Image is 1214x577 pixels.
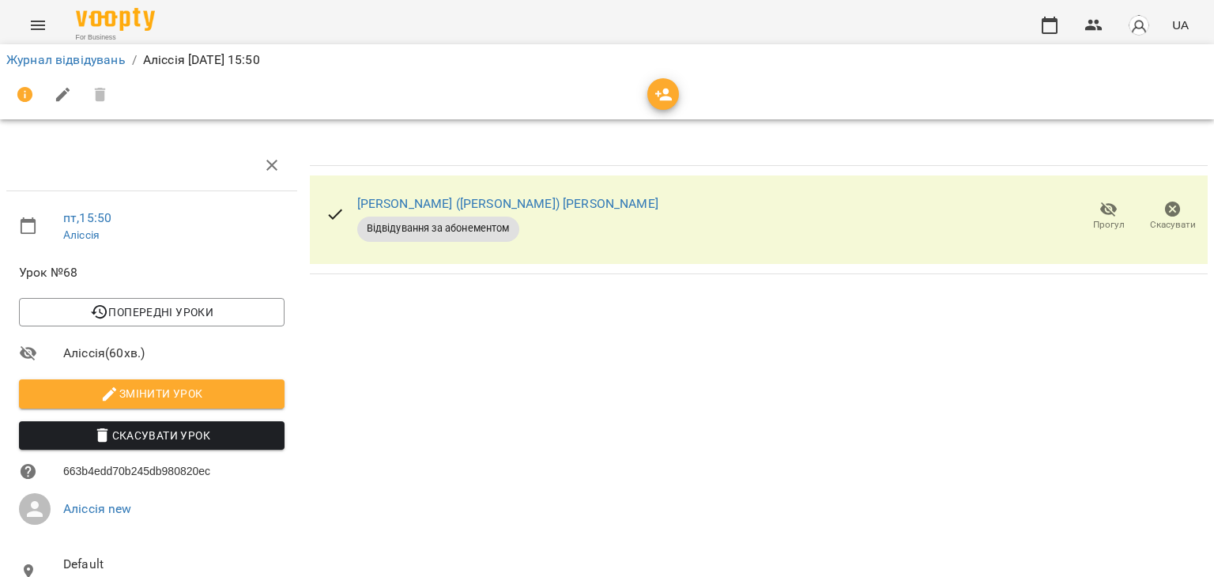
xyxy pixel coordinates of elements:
[19,263,285,282] span: Урок №68
[19,298,285,326] button: Попередні уроки
[76,32,155,43] span: For Business
[19,6,57,44] button: Menu
[143,51,260,70] p: Аліссія [DATE] 15:50
[1140,194,1205,239] button: Скасувати
[1128,14,1150,36] img: avatar_s.png
[1150,218,1196,232] span: Скасувати
[1172,17,1189,33] span: UA
[19,421,285,450] button: Скасувати Урок
[19,379,285,408] button: Змінити урок
[76,8,155,31] img: Voopty Logo
[32,426,272,445] span: Скасувати Урок
[63,344,285,363] span: Аліссія ( 60 хв. )
[1093,218,1125,232] span: Прогул
[6,52,126,67] a: Журнал відвідувань
[1076,194,1140,239] button: Прогул
[357,196,658,211] a: [PERSON_NAME] ([PERSON_NAME]) [PERSON_NAME]
[6,456,297,488] li: 663b4edd70b245db980820ec
[63,228,100,241] a: Аліссія
[6,51,1208,70] nav: breadcrumb
[63,210,111,225] a: пт , 15:50
[32,303,272,322] span: Попередні уроки
[1166,10,1195,40] button: UA
[32,384,272,403] span: Змінити урок
[132,51,137,70] li: /
[357,221,519,236] span: Відвідування за абонементом
[63,501,132,516] a: Аліссія new
[63,555,285,574] span: Default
